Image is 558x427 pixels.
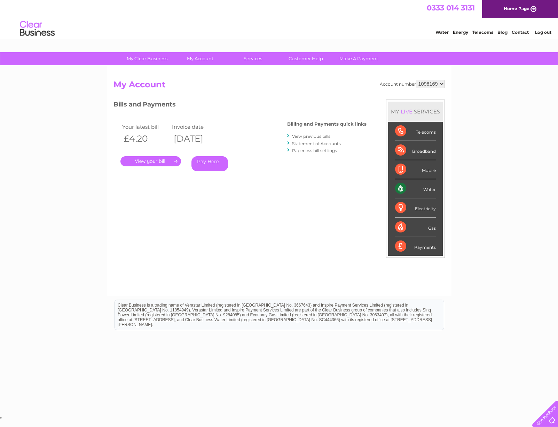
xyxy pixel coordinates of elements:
a: Water [435,30,449,35]
a: Services [224,52,282,65]
a: Contact [512,30,529,35]
a: Energy [453,30,468,35]
a: Pay Here [191,156,228,171]
a: My Clear Business [118,52,176,65]
th: [DATE] [170,132,220,146]
a: My Account [171,52,229,65]
h2: My Account [113,80,445,93]
th: £4.20 [120,132,171,146]
a: Log out [535,30,551,35]
div: Broadband [395,141,436,160]
div: Mobile [395,160,436,179]
div: Water [395,179,436,198]
a: Blog [497,30,508,35]
a: . [120,156,181,166]
img: logo.png [19,18,55,39]
div: Account number [380,80,445,88]
div: Payments [395,237,436,256]
div: Telecoms [395,122,436,141]
div: Clear Business is a trading name of Verastar Limited (registered in [GEOGRAPHIC_DATA] No. 3667643... [115,4,444,34]
a: Telecoms [472,30,493,35]
div: Electricity [395,198,436,218]
h3: Bills and Payments [113,100,367,112]
div: LIVE [399,108,414,115]
a: Make A Payment [330,52,387,65]
a: Customer Help [277,52,335,65]
h4: Billing and Payments quick links [287,121,367,127]
a: Statement of Accounts [292,141,341,146]
td: Invoice date [170,122,220,132]
div: MY SERVICES [388,102,443,121]
a: 0333 014 3131 [427,3,475,12]
td: Your latest bill [120,122,171,132]
a: View previous bills [292,134,330,139]
div: Gas [395,218,436,237]
a: Paperless bill settings [292,148,337,153]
